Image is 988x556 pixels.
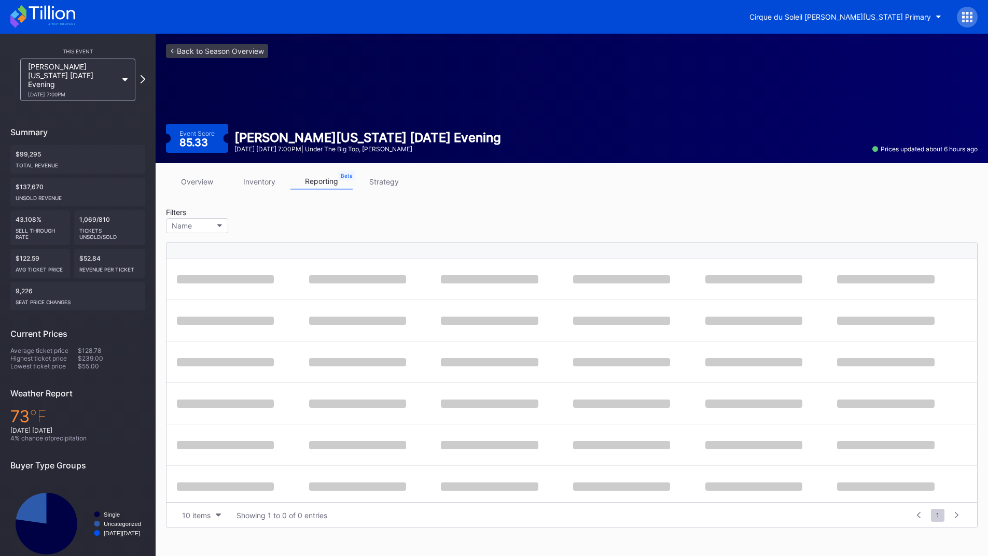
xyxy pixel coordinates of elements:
button: Cirque du Soleil [PERSON_NAME][US_STATE] Primary [742,7,949,26]
div: Buyer Type Groups [10,460,145,471]
div: [DATE] 7:00PM [28,91,117,97]
span: 1 [931,509,944,522]
div: $52.84 [74,249,145,278]
div: 10 items [182,511,211,520]
div: Unsold Revenue [16,191,140,201]
div: $137,670 [10,178,145,206]
div: $128.78 [78,347,145,354]
div: Showing 1 to 0 of 0 entries [236,511,327,520]
text: Uncategorized [104,521,141,527]
div: 9,226 [10,282,145,310]
div: [DATE] [DATE] [10,426,145,434]
div: $55.00 [78,362,145,370]
div: Weather Report [10,388,145,398]
div: $99,295 [10,145,145,174]
span: ℉ [30,406,47,426]
div: Filters [166,208,233,217]
div: 73 [10,406,145,426]
a: <-Back to Season Overview [166,44,268,58]
div: Avg ticket price [16,262,65,273]
div: 4 % chance of precipitation [10,434,145,442]
div: Tickets Unsold/Sold [79,223,140,240]
div: Current Prices [10,329,145,339]
div: Highest ticket price [10,354,78,362]
div: Summary [10,127,145,137]
text: Single [104,511,120,518]
div: Cirque du Soleil [PERSON_NAME][US_STATE] Primary [749,12,931,21]
div: seat price changes [16,295,140,305]
button: Name [166,218,228,233]
a: inventory [228,174,290,190]
div: 85.33 [179,137,211,148]
text: [DATE][DATE] [104,530,140,536]
div: Prices updated about 6 hours ago [872,145,978,153]
div: Event Score [179,130,215,137]
div: $122.59 [10,249,70,278]
div: 1,069/810 [74,210,145,245]
button: 10 items [177,508,226,522]
a: overview [166,174,228,190]
div: Total Revenue [16,158,140,168]
div: [DATE] [DATE] 7:00PM | Under the Big Top, [PERSON_NAME] [234,145,501,153]
div: This Event [10,48,145,54]
a: strategy [353,174,415,190]
div: [PERSON_NAME][US_STATE] [DATE] Evening [234,130,501,145]
div: Average ticket price [10,347,78,354]
div: Revenue per ticket [79,262,140,273]
div: Name [172,221,192,230]
div: $239.00 [78,354,145,362]
div: Sell Through Rate [16,223,65,240]
div: 43.108% [10,210,70,245]
div: Lowest ticket price [10,362,78,370]
div: [PERSON_NAME][US_STATE] [DATE] Evening [28,62,117,97]
a: reporting [290,174,353,190]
